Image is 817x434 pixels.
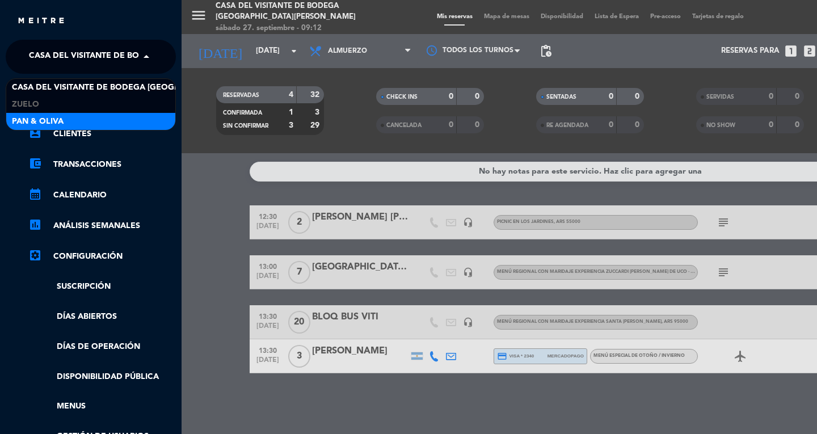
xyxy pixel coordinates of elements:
[28,400,176,413] a: Menus
[28,340,176,353] a: Días de Operación
[28,370,176,384] a: Disponibilidad pública
[17,17,65,26] img: MEITRE
[29,45,314,69] span: Casa del Visitante de Bodega [GEOGRAPHIC_DATA][PERSON_NAME]
[28,188,176,202] a: calendar_monthCalendario
[28,218,42,231] i: assessment
[28,187,42,201] i: calendar_month
[28,127,176,141] a: account_boxClientes
[28,219,176,233] a: assessmentANÁLISIS SEMANALES
[12,98,39,111] span: Zuelo
[28,250,176,263] a: Configuración
[28,248,42,262] i: settings_applications
[12,115,64,128] span: Pan & Oliva
[12,81,297,94] span: Casa del Visitante de Bodega [GEOGRAPHIC_DATA][PERSON_NAME]
[28,310,176,323] a: Días abiertos
[28,158,176,171] a: account_balance_walletTransacciones
[28,157,42,170] i: account_balance_wallet
[28,126,42,140] i: account_box
[28,280,176,293] a: Suscripción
